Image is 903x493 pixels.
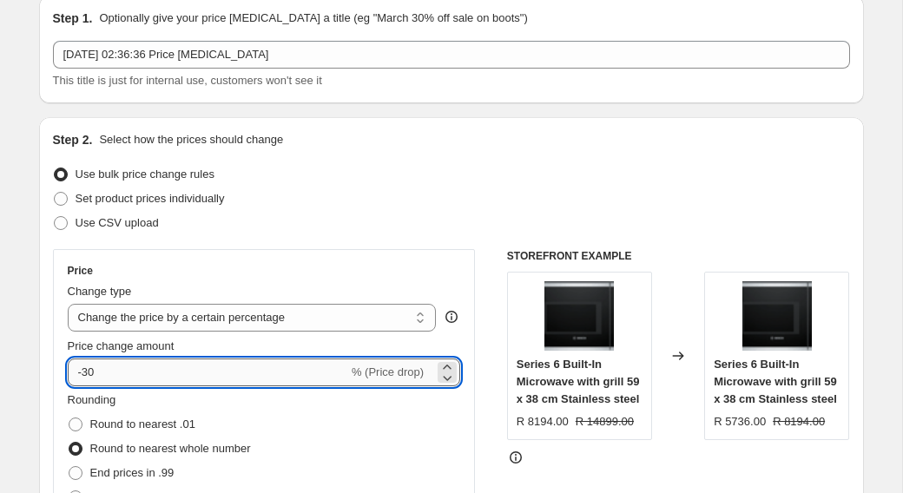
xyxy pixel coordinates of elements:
[90,466,175,479] span: End prices in .99
[76,216,159,229] span: Use CSV upload
[544,281,614,351] img: series-6-built-in-microwave-with-grill-59-x-38-cm-stainless-steel-3900608_80x.webp
[352,365,424,378] span: % (Price drop)
[68,339,175,352] span: Price change amount
[773,413,825,431] strike: R 8194.00
[53,41,850,69] input: 30% off holiday sale
[68,285,132,298] span: Change type
[99,131,283,148] p: Select how the prices should change
[53,10,93,27] h2: Step 1.
[68,264,93,278] h3: Price
[742,281,812,351] img: series-6-built-in-microwave-with-grill-59-x-38-cm-stainless-steel-3900608_80x.webp
[90,417,195,431] span: Round to nearest .01
[576,413,634,431] strike: R 14899.00
[68,358,348,386] input: -15
[76,168,214,181] span: Use bulk price change rules
[53,74,322,87] span: This title is just for internal use, customers won't see it
[53,131,93,148] h2: Step 2.
[517,413,569,431] div: R 8194.00
[90,442,251,455] span: Round to nearest whole number
[517,358,640,405] span: Series 6 Built-In Microwave with grill 59 x 38 cm Stainless steel
[714,358,837,405] span: Series 6 Built-In Microwave with grill 59 x 38 cm Stainless steel
[76,192,225,205] span: Set product prices individually
[443,308,460,325] div: help
[99,10,527,27] p: Optionally give your price [MEDICAL_DATA] a title (eg "March 30% off sale on boots")
[714,413,766,431] div: R 5736.00
[507,249,850,263] h6: STOREFRONT EXAMPLE
[68,393,116,406] span: Rounding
